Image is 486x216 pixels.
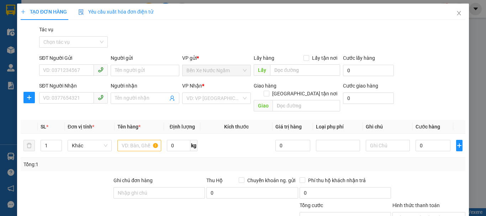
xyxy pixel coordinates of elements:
[309,54,340,62] span: Lấy tận nơi
[206,178,223,183] span: Thu Hộ
[41,124,46,130] span: SL
[343,83,378,89] label: Cước giao hàng
[98,67,104,73] span: phone
[170,124,195,130] span: Định lượng
[456,140,463,151] button: plus
[78,9,84,15] img: icon
[111,82,179,90] div: Người nhận
[39,27,53,32] label: Tác vụ
[343,65,394,76] input: Cước lấy hàng
[182,54,251,62] div: VP gửi
[392,202,440,208] label: Hình thức thanh toán
[224,124,249,130] span: Kích thước
[456,10,462,16] span: close
[117,124,141,130] span: Tên hàng
[449,4,469,23] button: Close
[366,140,410,151] input: Ghi Chú
[275,124,302,130] span: Giá trị hàng
[254,83,276,89] span: Giao hàng
[39,82,108,90] div: SĐT Người Nhận
[21,9,67,15] span: TẠO ĐƠN HÀNG
[169,95,175,101] span: user-add
[113,187,205,199] input: Ghi chú đơn hàng
[275,140,310,151] input: 0
[78,9,153,15] span: Yêu cầu xuất hóa đơn điện tử
[363,120,413,134] th: Ghi chú
[254,100,273,111] span: Giao
[244,177,298,184] span: Chuyển khoản ng. gửi
[24,95,35,100] span: plus
[117,140,162,151] input: VD: Bàn, Ghế
[456,143,462,148] span: plus
[269,90,340,98] span: [GEOGRAPHIC_DATA] tận nơi
[254,64,270,76] span: Lấy
[182,83,202,89] span: VP Nhận
[273,100,340,111] input: Dọc đường
[39,54,108,62] div: SĐT Người Gửi
[72,140,107,151] span: Khác
[23,92,35,103] button: plus
[305,177,369,184] span: Phí thu hộ khách nhận trả
[111,54,179,62] div: Người gửi
[21,9,26,14] span: plus
[343,55,375,61] label: Cước lấy hàng
[190,140,197,151] span: kg
[186,65,247,76] span: Bến Xe Nước Ngầm
[300,202,323,208] span: Tổng cước
[343,93,394,104] input: Cước giao hàng
[416,124,440,130] span: Cước hàng
[98,95,104,100] span: phone
[254,55,274,61] span: Lấy hàng
[313,120,363,134] th: Loại phụ phí
[113,178,153,183] label: Ghi chú đơn hàng
[68,124,94,130] span: Đơn vị tính
[23,160,188,168] div: Tổng: 1
[23,140,35,151] button: delete
[270,64,340,76] input: Dọc đường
